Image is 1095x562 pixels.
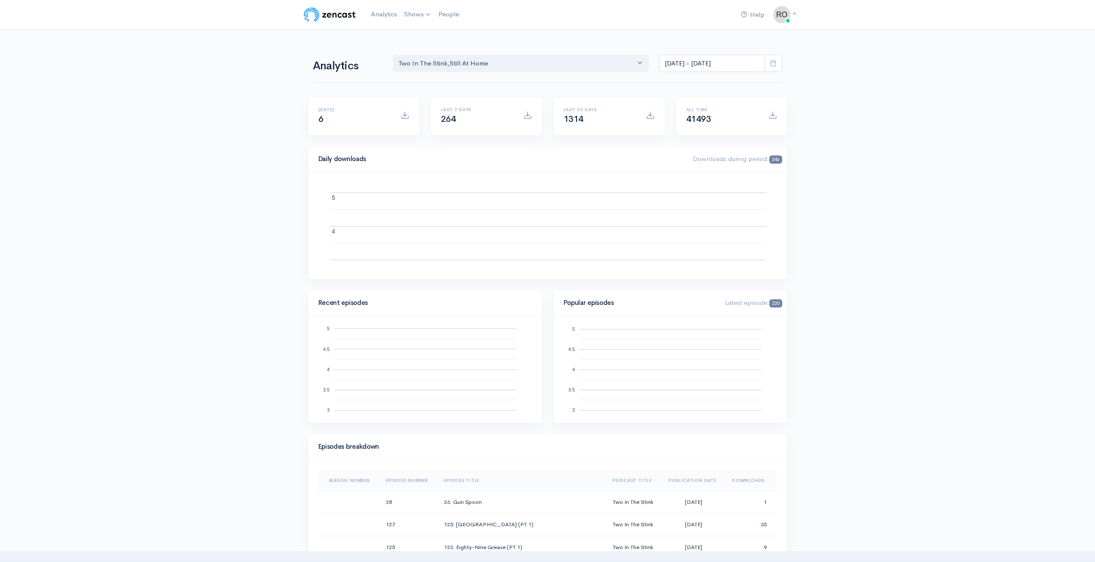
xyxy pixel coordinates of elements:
[606,491,662,513] td: Two In The Stink
[564,326,777,413] svg: A chart.
[606,536,662,559] td: Two In The Stink
[662,513,725,536] td: [DATE]
[437,470,606,491] th: Sort column
[769,299,782,307] span: 220
[401,5,435,24] a: Shows
[725,470,777,491] th: Sort column
[367,5,401,24] a: Analytics
[568,387,574,392] text: 3.5
[568,347,574,352] text: 4.5
[327,326,329,331] text: 5
[564,107,635,112] h6: Last 30 days
[737,6,768,24] a: Help
[318,183,777,269] svg: A chart.
[686,107,758,112] h6: All time
[441,114,456,124] span: 264
[302,6,357,23] img: ZenCast Logo
[572,367,574,372] text: 4
[318,299,527,307] h4: Recent episodes
[332,227,335,234] text: 4
[379,491,437,513] td: 28
[572,407,574,413] text: 3
[437,536,606,559] td: 123. Eighty-Nine Grease (PT 1)
[398,59,636,68] div: Two In The Stink , Still At Home
[318,443,772,450] h4: Episodes breakdown
[393,55,649,72] button: Two In The Stink, Still At Home
[318,470,379,491] th: Sort column
[435,5,463,24] a: People
[437,513,606,536] td: 125. [GEOGRAPHIC_DATA] (PT 1)
[441,107,513,112] h6: Last 7 days
[323,387,329,392] text: 3.5
[327,407,329,413] text: 3
[659,55,765,72] input: analytics date range selector
[318,326,532,413] svg: A chart.
[686,114,711,124] span: 41493
[725,536,777,559] td: 9
[318,107,390,112] h6: [DATE]
[769,155,782,164] span: 346
[379,513,437,536] td: 127
[693,155,782,163] span: Downloads during period:
[725,513,777,536] td: 35
[606,513,662,536] td: Two In The Stink
[323,346,329,351] text: 4.5
[725,298,782,307] span: Latest episode:
[773,6,790,23] img: ...
[572,326,574,332] text: 5
[662,491,725,513] td: [DATE]
[313,60,382,72] h1: Analytics
[564,299,715,307] h4: Popular episodes
[437,491,606,513] td: 26. Gun Spoon
[564,114,583,124] span: 1314
[327,367,329,372] text: 4
[379,470,437,491] th: Sort column
[318,155,683,163] h4: Daily downloads
[379,536,437,559] td: 125
[662,536,725,559] td: [DATE]
[725,491,777,513] td: 1
[606,470,662,491] th: Sort column
[332,194,335,201] text: 5
[662,470,725,491] th: Sort column
[318,114,324,124] span: 6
